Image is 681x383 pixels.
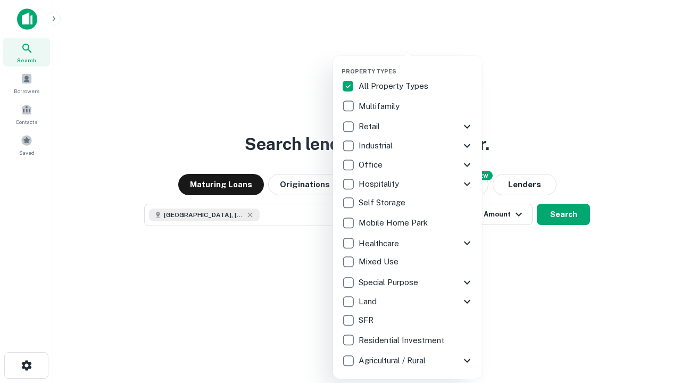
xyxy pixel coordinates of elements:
div: Retail [342,117,474,136]
p: Land [359,295,379,308]
p: Hospitality [359,178,401,190]
p: Agricultural / Rural [359,354,428,367]
div: Land [342,292,474,311]
p: Mobile Home Park [359,217,430,229]
div: Agricultural / Rural [342,351,474,370]
p: All Property Types [359,80,430,93]
p: Office [359,159,385,171]
p: Multifamily [359,100,402,113]
div: Industrial [342,136,474,155]
div: Office [342,155,474,174]
p: Retail [359,120,382,133]
div: Special Purpose [342,273,474,292]
div: Healthcare [342,234,474,253]
iframe: Chat Widget [628,298,681,349]
p: SFR [359,314,376,327]
p: Self Storage [359,196,408,209]
p: Industrial [359,139,395,152]
p: Mixed Use [359,255,401,268]
span: Property Types [342,68,396,74]
p: Residential Investment [359,334,446,347]
p: Healthcare [359,237,401,250]
p: Special Purpose [359,276,420,289]
div: Hospitality [342,174,474,194]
